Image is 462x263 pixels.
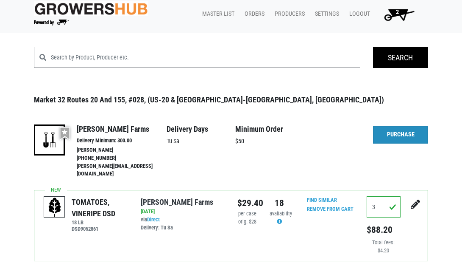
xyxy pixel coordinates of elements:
span: availability [270,210,292,217]
input: Remove From Cart [302,204,359,214]
a: Settings [308,6,342,22]
div: TOMATOES, VINERIPE DSD [72,196,128,219]
h4: Delivery Days [167,124,236,134]
h6: DSD9052861 [72,226,128,232]
div: orig. $28 [237,218,257,226]
h6: 18 LB [72,219,128,226]
input: Search by Product, Producer etc. [51,47,360,68]
div: 18 [270,196,289,210]
img: original-fc7597fdc6adbb9d0e2ae620e786d1a2.jpg [34,1,148,16]
div: Total fees: $4.20 [367,239,401,255]
div: via [141,216,225,232]
div: [DATE] [141,208,225,216]
img: Powered by Big Wheelbarrow [34,20,69,25]
li: [PERSON_NAME] [77,146,166,154]
a: Find Similar [307,197,337,203]
a: Purchase [373,126,428,144]
h4: Minimum Order [235,124,304,134]
img: Cart [380,6,418,23]
a: [PERSON_NAME] Farms [141,198,213,206]
p: Tu Sa [167,137,236,146]
div: Delivery: Tu Sa [141,224,225,232]
p: $50 [235,137,304,146]
h4: [PERSON_NAME] Farms [77,124,166,134]
a: Orders [238,6,268,22]
span: 2 [396,8,399,16]
a: 2 [373,6,421,23]
div: $29.40 [237,196,257,210]
h3: Market 32 Routes 20 and 155, #028, (US-20 & [GEOGRAPHIC_DATA]-[GEOGRAPHIC_DATA], [GEOGRAPHIC_DATA]) [34,95,428,105]
a: Logout [342,6,373,22]
a: Master List [195,6,238,22]
a: Direct [147,216,160,223]
li: Delivery Minimum: 300.00 [77,137,166,145]
h5: $88.20 [367,224,401,235]
input: Qty [367,196,401,218]
img: 16-a7ead4628f8e1841ef7647162d388ade.png [34,124,65,156]
input: Search [373,47,428,68]
li: [PHONE_NUMBER] [77,154,166,162]
div: per case [237,210,257,218]
li: [PERSON_NAME][EMAIL_ADDRESS][DOMAIN_NAME] [77,162,166,178]
a: Producers [268,6,308,22]
img: placeholder-variety-43d6402dacf2d531de610a020419775a.svg [44,197,65,218]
